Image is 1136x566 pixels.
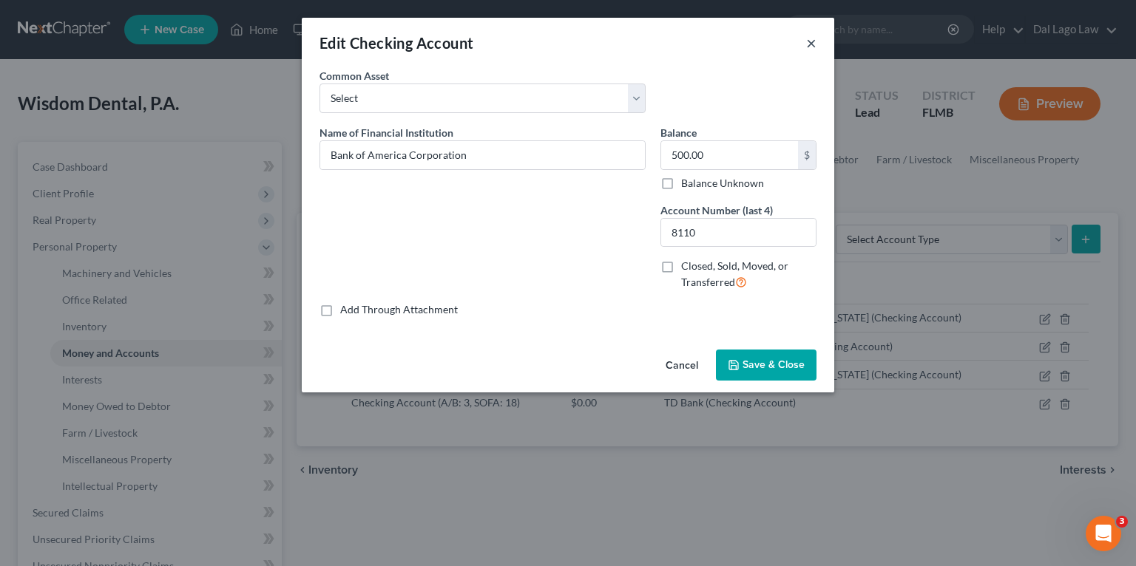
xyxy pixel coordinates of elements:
[716,350,816,381] button: Save & Close
[798,141,816,169] div: $
[660,125,697,140] label: Balance
[661,141,798,169] input: 0.00
[1086,516,1121,551] iframe: Intercom live chat
[319,34,347,52] span: Edit
[654,351,710,381] button: Cancel
[319,68,389,83] label: Common Asset
[319,126,453,139] span: Name of Financial Institution
[320,141,645,169] input: Enter name...
[350,34,473,52] span: Checking Account
[660,202,773,218] label: Account Number (last 4)
[1116,516,1128,528] span: 3
[681,176,764,191] label: Balance Unknown
[340,302,458,317] label: Add Through Attachment
[661,219,816,247] input: XXXX
[743,358,805,371] span: Save & Close
[806,34,816,52] button: ×
[681,259,788,288] span: Closed, Sold, Moved, or Transferred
